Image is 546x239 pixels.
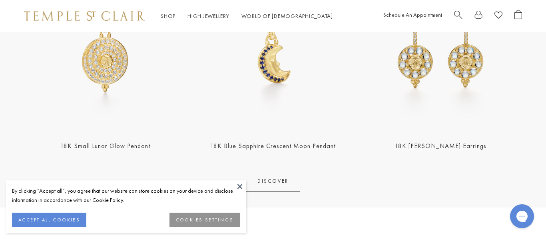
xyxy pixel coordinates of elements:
button: ACCEPT ALL COOKIES [12,213,86,227]
a: Schedule An Appointment [383,11,442,18]
a: 18K [PERSON_NAME] Earrings [395,142,486,150]
a: 18K Small Lunar Glow Pendant [60,142,150,150]
button: COOKIES SETTINGS [169,213,240,227]
a: Open Shopping Bag [514,10,522,22]
a: Search [454,10,462,22]
a: High JewelleryHigh Jewellery [187,12,229,20]
a: World of [DEMOGRAPHIC_DATA]World of [DEMOGRAPHIC_DATA] [241,12,333,20]
iframe: Gorgias live chat messenger [506,201,538,231]
a: DISCOVER [246,171,300,192]
a: ShopShop [161,12,175,20]
a: View Wishlist [494,10,502,22]
img: Temple St. Clair [24,11,145,21]
a: 18K Blue Sapphire Crescent Moon Pendant [210,142,336,150]
nav: Main navigation [161,11,333,21]
div: By clicking “Accept all”, you agree that our website can store cookies on your device and disclos... [12,186,240,205]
